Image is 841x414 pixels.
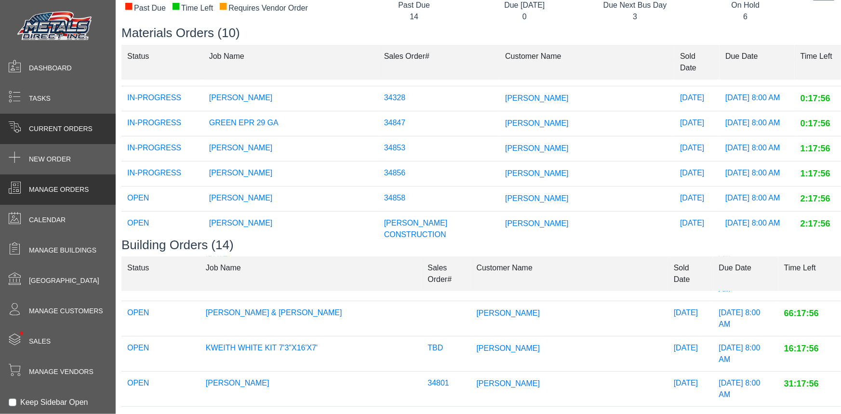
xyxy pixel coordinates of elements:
[200,256,422,291] td: Job Name
[378,212,499,247] td: [PERSON_NAME] CONSTRUCTION
[784,379,819,388] span: 31:17:56
[713,371,778,406] td: [DATE] 8:00 AM
[121,26,841,40] h3: Materials Orders (10)
[200,301,422,336] td: [PERSON_NAME] & [PERSON_NAME]
[422,256,470,291] td: Sales Order#
[121,86,203,111] td: IN-PROGRESS
[674,187,720,212] td: [DATE]
[668,336,713,371] td: [DATE]
[203,136,378,161] td: [PERSON_NAME]
[713,301,778,336] td: [DATE] 8:00 AM
[20,397,88,408] label: Keep Sidebar Open
[720,111,795,136] td: [DATE] 8:00 AM
[499,44,674,80] td: Customer Name
[14,9,96,44] img: Metals Direct Inc Logo
[505,219,569,227] span: [PERSON_NAME]
[121,212,203,247] td: OPEN
[121,336,200,371] td: OPEN
[801,169,830,178] span: 1:17:56
[29,63,72,73] span: Dashboard
[505,169,569,177] span: [PERSON_NAME]
[124,2,133,9] div: ■
[29,215,66,225] span: Calendar
[29,336,51,347] span: Sales
[29,245,96,255] span: Manage Buildings
[29,185,89,195] span: Manage Orders
[668,256,713,291] td: Sold Date
[121,256,200,291] td: Status
[121,111,203,136] td: IN-PROGRESS
[121,161,203,187] td: IN-PROGRESS
[505,94,569,102] span: [PERSON_NAME]
[720,86,795,111] td: [DATE] 8:00 AM
[200,371,422,406] td: [PERSON_NAME]
[203,161,378,187] td: [PERSON_NAME]
[29,306,103,316] span: Manage Customers
[674,44,720,80] td: Sold Date
[697,11,793,23] div: 6
[378,111,499,136] td: 34847
[121,371,200,406] td: OPEN
[674,136,720,161] td: [DATE]
[378,44,499,80] td: Sales Order#
[378,86,499,111] td: 34328
[121,44,203,80] td: Status
[29,93,51,104] span: Tasks
[172,2,213,14] div: Time Left
[587,11,683,23] div: 3
[29,154,71,164] span: New Order
[801,93,830,103] span: 0:17:56
[477,309,540,317] span: [PERSON_NAME]
[422,371,470,406] td: 34801
[378,187,499,212] td: 34858
[713,336,778,371] td: [DATE] 8:00 AM
[801,119,830,128] span: 0:17:56
[366,11,462,23] div: 14
[801,144,830,153] span: 1:17:56
[477,344,540,352] span: [PERSON_NAME]
[203,212,378,247] td: [PERSON_NAME]
[219,2,227,9] div: ■
[720,187,795,212] td: [DATE] 8:00 AM
[121,136,203,161] td: IN-PROGRESS
[200,336,422,371] td: KWEITH WHITE KIT 7'3"X16'X7'
[801,219,830,228] span: 2:17:56
[713,256,778,291] td: Due Date
[674,111,720,136] td: [DATE]
[674,86,720,111] td: [DATE]
[505,194,569,202] span: [PERSON_NAME]
[29,276,99,286] span: [GEOGRAPHIC_DATA]
[9,318,34,349] span: •
[203,187,378,212] td: [PERSON_NAME]
[668,371,713,406] td: [DATE]
[668,301,713,336] td: [DATE]
[801,194,830,203] span: 2:17:56
[795,44,841,80] td: Time Left
[121,301,200,336] td: OPEN
[172,2,180,9] div: ■
[720,136,795,161] td: [DATE] 8:00 AM
[121,187,203,212] td: OPEN
[720,161,795,187] td: [DATE] 8:00 AM
[378,161,499,187] td: 34856
[29,367,93,377] span: Manage Vendors
[784,308,819,318] span: 66:17:56
[674,212,720,247] td: [DATE]
[203,86,378,111] td: [PERSON_NAME]
[471,256,668,291] td: Customer Name
[477,11,573,23] div: 0
[121,238,841,253] h3: Building Orders (14)
[477,379,540,387] span: [PERSON_NAME]
[203,111,378,136] td: GREEN EPR 29 GA
[505,144,569,152] span: [PERSON_NAME]
[219,2,308,14] div: Requires Vendor Order
[784,344,819,353] span: 16:17:56
[720,44,795,80] td: Due Date
[124,2,166,14] div: Past Due
[29,124,93,134] span: Current Orders
[720,212,795,247] td: [DATE] 8:00 AM
[505,119,569,127] span: [PERSON_NAME]
[778,256,841,291] td: Time Left
[378,136,499,161] td: 34853
[422,336,470,371] td: TBD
